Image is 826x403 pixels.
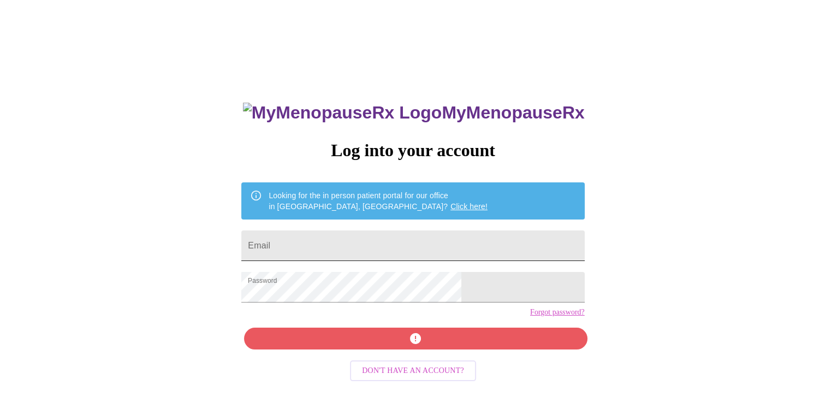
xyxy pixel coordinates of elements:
img: MyMenopauseRx Logo [243,103,442,123]
a: Click here! [450,202,488,211]
a: Forgot password? [530,308,585,317]
h3: Log into your account [241,140,584,161]
button: Don't have an account? [350,360,476,382]
div: Looking for the in person patient portal for our office in [GEOGRAPHIC_DATA], [GEOGRAPHIC_DATA]? [269,186,488,216]
h3: MyMenopauseRx [243,103,585,123]
span: Don't have an account? [362,364,464,378]
a: Don't have an account? [347,365,479,375]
